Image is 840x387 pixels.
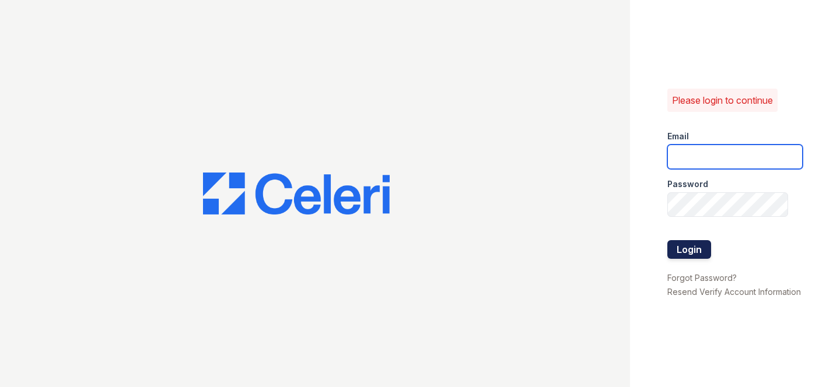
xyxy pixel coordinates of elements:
img: CE_Logo_Blue-a8612792a0a2168367f1c8372b55b34899dd931a85d93a1a3d3e32e68fde9ad4.png [203,173,390,214]
label: Email [667,131,689,142]
label: Password [667,178,708,190]
p: Please login to continue [672,93,773,107]
a: Forgot Password? [667,273,737,283]
button: Login [667,240,711,259]
a: Resend Verify Account Information [667,287,801,297]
